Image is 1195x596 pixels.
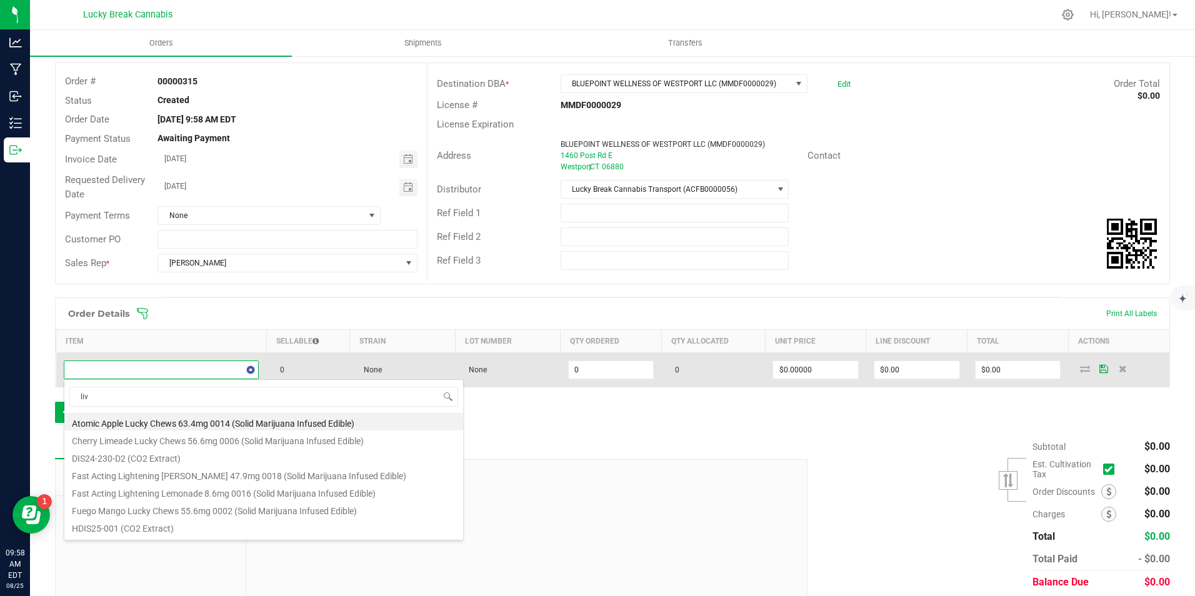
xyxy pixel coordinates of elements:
[455,330,560,353] th: Lot Number
[55,435,130,459] div: Notes
[807,150,841,161] span: Contact
[561,181,773,198] span: Lucky Break Cannabis Transport (ACFB0000056)
[292,30,554,56] a: Shipments
[132,37,190,49] span: Orders
[65,114,109,125] span: Order Date
[1144,463,1170,475] span: $0.00
[561,140,765,149] span: BLUEPOINT WELLNESS OF WESTPORT LLC (MMDF0000029)
[83,9,172,20] span: Lucky Break Cannabis
[1094,365,1113,372] span: Save Order Detail
[561,100,621,110] strong: MMDF0000029
[158,254,401,272] span: [PERSON_NAME]
[12,496,50,534] iframe: Resource center
[387,37,459,49] span: Shipments
[561,75,791,92] span: BLUEPOINT WELLNESS OF WESTPORT LLC (MMDF0000029)
[967,330,1069,353] th: Total
[589,162,590,171] span: ,
[157,76,197,86] strong: 00000315
[6,581,24,590] p: 08/25
[357,365,382,374] span: None
[1032,459,1098,479] span: Est. Cultivation Tax
[1114,78,1160,89] span: Order Total
[462,365,487,374] span: None
[37,494,52,509] iframe: Resource center unread badge
[65,234,121,245] span: Customer PO
[437,119,514,130] span: License Expiration
[590,162,599,171] span: CT
[1032,509,1101,519] span: Charges
[651,37,719,49] span: Transfers
[9,117,22,129] inline-svg: Inventory
[437,99,477,111] span: License #
[1144,530,1170,542] span: $0.00
[65,76,96,87] span: Order #
[661,330,765,353] th: Qty Allocated
[837,79,851,89] a: Edit
[30,30,292,56] a: Orders
[350,330,455,353] th: Strain
[9,144,22,156] inline-svg: Outbound
[65,174,145,200] span: Requested Delivery Date
[399,179,417,196] span: Toggle calendar
[669,365,679,374] span: 0
[773,361,858,379] input: 0
[976,361,1061,379] input: 0
[157,95,189,105] strong: Created
[602,162,624,171] span: 06880
[866,330,967,353] th: Line Discount
[399,151,417,168] span: Toggle calendar
[561,162,591,171] span: Westport
[1144,508,1170,520] span: $0.00
[65,210,130,221] span: Payment Terms
[874,361,959,379] input: 0
[65,95,92,106] span: Status
[437,150,471,161] span: Address
[274,365,284,374] span: 0
[9,90,22,102] inline-svg: Inbound
[1107,219,1157,269] img: Scan me!
[65,257,106,269] span: Sales Rep
[437,78,506,89] span: Destination DBA
[266,330,349,353] th: Sellable
[1090,9,1171,19] span: Hi, [PERSON_NAME]!
[1113,365,1132,372] span: Delete Order Detail
[1032,442,1066,452] span: Subtotal
[569,361,654,379] input: 0
[1068,330,1169,353] th: Actions
[1060,9,1076,21] div: Manage settings
[1144,440,1170,452] span: $0.00
[561,330,662,353] th: Qty Ordered
[437,231,481,242] span: Ref Field 2
[1144,485,1170,497] span: $0.00
[1032,530,1055,542] span: Total
[1032,576,1089,588] span: Balance Due
[1138,553,1170,565] span: - $0.00
[437,255,481,266] span: Ref Field 3
[6,547,24,581] p: 09:58 AM EDT
[561,151,612,160] span: 1460 Post Rd E
[68,309,129,319] h1: Order Details
[765,330,866,353] th: Unit Price
[1032,487,1101,497] span: Order Discounts
[157,133,230,143] strong: Awaiting Payment
[9,36,22,49] inline-svg: Analytics
[157,114,236,124] strong: [DATE] 9:58 AM EDT
[1144,576,1170,588] span: $0.00
[9,63,22,76] inline-svg: Manufacturing
[56,330,267,353] th: Item
[554,30,816,56] a: Transfers
[1137,91,1160,101] strong: $0.00
[437,207,481,219] span: Ref Field 1
[158,207,364,224] span: None
[65,133,131,144] span: Payment Status
[55,402,139,423] button: Add New Detail
[1107,219,1157,269] qrcode: 00000315
[1103,461,1120,478] span: Calculate cultivation tax
[65,154,117,165] span: Invoice Date
[1032,553,1077,565] span: Total Paid
[437,184,481,195] span: Distributor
